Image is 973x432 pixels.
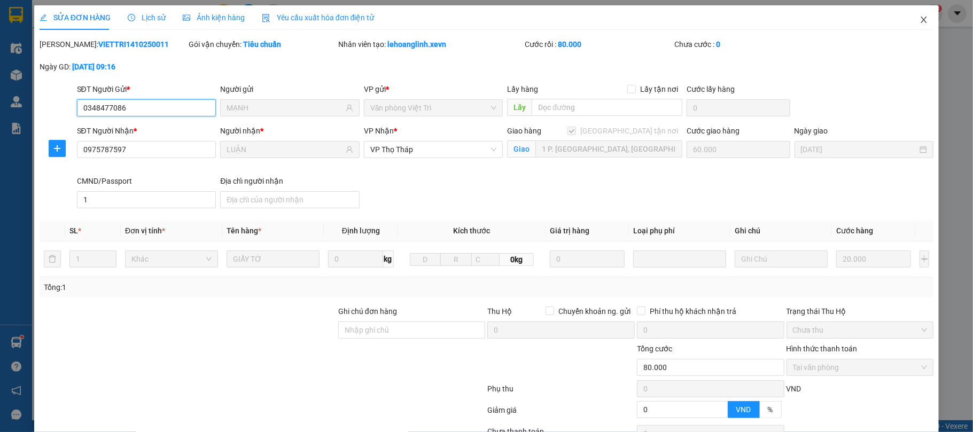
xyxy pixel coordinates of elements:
input: 0 [550,250,625,268]
div: CMND/Passport [77,175,216,187]
button: delete [44,250,61,268]
input: Cước giao hàng [687,141,790,158]
span: Khác [131,251,212,267]
span: 0kg [500,253,534,266]
span: % [768,405,773,414]
span: clock-circle [128,14,135,21]
span: Đơn vị tính [125,226,165,235]
img: icon [262,14,270,22]
span: close [920,15,928,24]
span: Thu Hộ [487,307,512,316]
label: Hình thức thanh toán [787,344,858,353]
span: plus [49,144,65,153]
span: [GEOGRAPHIC_DATA] tận nơi [576,125,682,137]
span: VND [787,384,801,393]
input: 0 [836,250,911,268]
input: Tên người gửi [227,102,344,114]
input: Ghi Chú [735,250,828,268]
div: SĐT Người Gửi [77,83,216,95]
span: Giao hàng [507,127,541,135]
input: Tên người nhận [227,144,344,155]
span: Định lượng [342,226,380,235]
input: Cước lấy hàng [687,99,790,116]
span: Lấy hàng [507,85,538,93]
span: Lịch sử [128,13,166,22]
b: GỬI : VP Thọ Tháp [13,77,134,95]
li: Số 10 ngõ 15 Ngọc Hồi, Q.[PERSON_NAME], [GEOGRAPHIC_DATA] [100,26,447,40]
span: user [346,104,353,112]
span: Lấy tận nơi [636,83,682,95]
label: Ngày giao [795,127,828,135]
span: Tại văn phòng [793,359,928,375]
input: Giao tận nơi [535,140,682,158]
button: Close [909,5,939,35]
img: logo.jpg [13,13,67,67]
div: VP gửi [364,83,503,95]
span: user [346,146,353,153]
div: Nhân viên tạo: [338,38,523,50]
div: Chưa cước : [674,38,822,50]
div: SĐT Người Nhận [77,125,216,137]
span: Kích thước [453,226,490,235]
span: Giao [507,140,535,158]
span: Ảnh kiện hàng [183,13,245,22]
input: Ghi chú đơn hàng [338,321,486,339]
li: Hotline: 19001155 [100,40,447,53]
span: picture [183,14,190,21]
b: Tiêu chuẩn [243,40,281,49]
b: [DATE] 09:16 [72,62,115,71]
div: Gói vận chuyển: [189,38,336,50]
input: R [440,253,472,266]
label: Cước giao hàng [687,127,740,135]
span: Cước hàng [836,226,873,235]
b: VIETTRI1410250011 [98,40,169,49]
div: Người nhận [220,125,360,137]
span: Lấy [507,99,532,116]
input: C [471,253,500,266]
span: Văn phòng Việt Trì [370,100,497,116]
span: Yêu cầu xuất hóa đơn điện tử [262,13,375,22]
span: Chưa thu [793,322,928,338]
label: Cước lấy hàng [687,85,735,93]
span: Phí thu hộ khách nhận trả [645,305,741,317]
button: plus [49,140,66,157]
div: Địa chỉ người nhận [220,175,360,187]
div: [PERSON_NAME]: [40,38,187,50]
b: 80.000 [558,40,581,49]
span: Giá trị hàng [550,226,589,235]
label: Ghi chú đơn hàng [338,307,397,316]
b: lehoanglinh.xevn [387,40,446,49]
div: Ngày GD: [40,61,187,73]
span: SL [69,226,78,235]
span: edit [40,14,47,21]
span: Chuyển khoản ng. gửi [554,305,635,317]
div: Phụ thu [486,383,636,402]
span: VP Thọ Tháp [370,142,497,158]
span: Tổng cước [637,344,672,353]
div: Tổng: 1 [44,281,376,293]
span: SỬA ĐƠN HÀNG [40,13,111,22]
span: kg [383,250,394,268]
span: Tên hàng [227,226,261,235]
button: plus [920,250,930,268]
th: Loại phụ phí [629,221,730,241]
b: 0 [716,40,720,49]
input: Địa chỉ của người nhận [220,191,360,208]
div: Cước rồi : [525,38,672,50]
span: VND [736,405,751,414]
input: D [410,253,441,266]
div: Người gửi [220,83,360,95]
div: Trạng thái Thu Hộ [787,305,934,317]
div: Giảm giá [486,404,636,423]
input: Dọc đường [532,99,682,116]
input: Ngày giao [801,144,918,155]
span: VP Nhận [364,127,394,135]
th: Ghi chú [730,221,832,241]
input: VD: Bàn, Ghế [227,250,320,268]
